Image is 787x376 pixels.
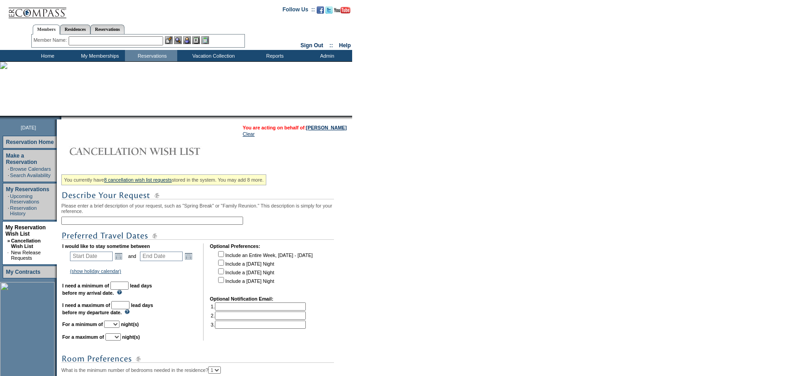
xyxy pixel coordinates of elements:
a: Residences [60,25,90,34]
td: Home [20,50,73,61]
img: Become our fan on Facebook [317,6,324,14]
td: Admin [300,50,352,61]
a: My Reservations [6,186,49,193]
img: questionMark_lightBlue.gif [117,290,122,295]
a: My Contracts [6,269,40,275]
td: · [8,193,9,204]
a: Cancellation Wish List [11,238,40,249]
td: and [127,250,138,262]
img: View [174,36,182,44]
td: Follow Us :: [283,5,315,16]
td: · [8,205,9,216]
td: · [8,166,9,172]
a: Make a Reservation [6,153,37,165]
img: blank.gif [61,116,62,119]
td: 3. [211,321,306,329]
a: Open the calendar popup. [184,251,194,261]
div: You currently have stored in the system. You may add 8 more. [61,174,266,185]
td: 1. [211,302,306,311]
span: You are acting on behalf of: [243,125,347,130]
a: My Reservation Wish List [5,224,46,237]
b: lead days before my arrival date. [62,283,152,296]
a: (show holiday calendar) [70,268,121,274]
img: Reservations [192,36,200,44]
b: » [7,238,10,243]
img: b_calculator.gif [201,36,209,44]
td: Reports [248,50,300,61]
input: Date format: M/D/Y. Shortcut keys: [T] for Today. [UP] or [.] for Next Day. [DOWN] or [,] for Pre... [70,252,113,261]
b: night(s) [122,334,140,340]
a: Help [339,42,351,49]
img: subTtlRoomPreferences.gif [61,353,334,365]
b: Optional Notification Email: [210,296,274,302]
a: Become our fan on Facebook [317,9,324,15]
a: Reservation Home [6,139,54,145]
b: I would like to stay sometime between [62,243,150,249]
b: night(s) [121,322,139,327]
td: Include an Entire Week, [DATE] - [DATE] Include a [DATE] Night Include a [DATE] Night Include a [... [216,250,313,290]
a: [PERSON_NAME] [306,125,347,130]
img: Subscribe to our YouTube Channel [334,7,350,14]
a: Members [33,25,60,35]
a: Browse Calendars [10,166,51,172]
a: Search Availability [10,173,50,178]
b: I need a minimum of [62,283,109,288]
td: · [8,173,9,178]
a: Open the calendar popup. [114,251,124,261]
td: · [7,250,10,261]
div: Member Name: [34,36,69,44]
b: For a minimum of [62,322,103,327]
b: For a maximum of [62,334,104,340]
a: Follow us on Twitter [325,9,333,15]
img: Impersonate [183,36,191,44]
img: Follow us on Twitter [325,6,333,14]
span: :: [329,42,333,49]
td: My Memberships [73,50,125,61]
a: 8 cancellation wish list requests [104,177,172,183]
td: Reservations [125,50,177,61]
b: Optional Preferences: [210,243,260,249]
span: [DATE] [21,125,36,130]
img: Cancellation Wish List [61,142,243,160]
b: I need a maximum of [62,302,110,308]
a: Upcoming Reservations [10,193,39,204]
b: lead days before my departure date. [62,302,153,315]
a: Clear [243,131,254,137]
img: promoShadowLeftCorner.gif [58,116,61,119]
img: questionMark_lightBlue.gif [125,309,130,314]
a: Reservation History [10,205,37,216]
td: 2. [211,312,306,320]
a: Reservations [90,25,125,34]
td: Vacation Collection [177,50,248,61]
img: b_edit.gif [165,36,173,44]
input: Date format: M/D/Y. Shortcut keys: [T] for Today. [UP] or [.] for Next Day. [DOWN] or [,] for Pre... [140,252,183,261]
a: Subscribe to our YouTube Channel [334,9,350,15]
a: Sign Out [300,42,323,49]
a: New Release Requests [11,250,40,261]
